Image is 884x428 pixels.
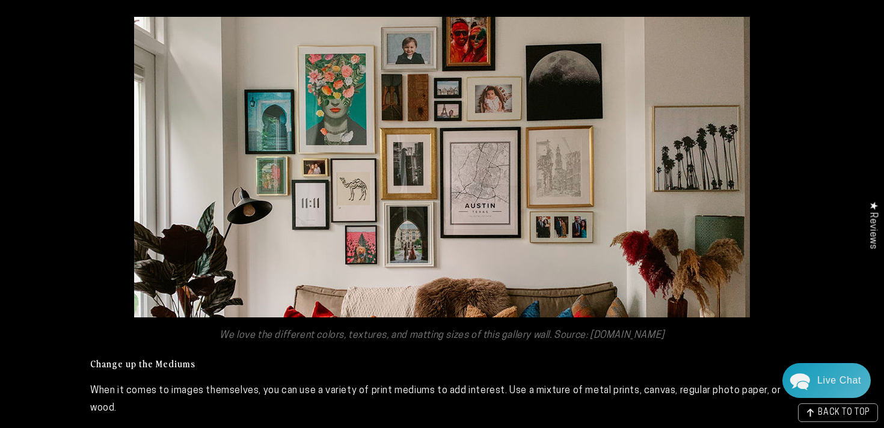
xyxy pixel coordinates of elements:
[818,409,870,417] span: BACK TO TOP
[861,192,884,258] div: Click to open Judge.me floating reviews tab
[90,357,794,370] h4: Change up the Mediums
[219,331,665,340] span: We love the different colors, textures, and matting sizes of this gallery wall. Source: [DOMAIN_N...
[817,363,861,398] div: Contact Us Directly
[782,363,871,398] div: Chat widget toggle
